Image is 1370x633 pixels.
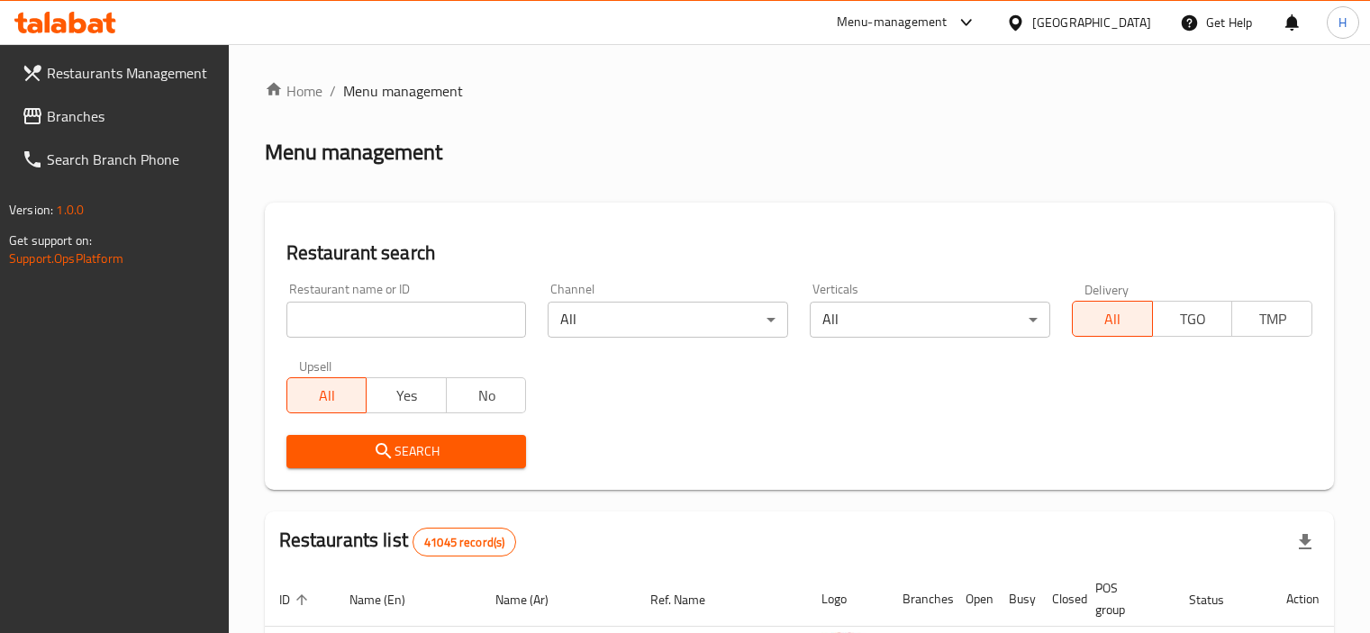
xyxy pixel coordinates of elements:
[495,589,572,610] span: Name (Ar)
[9,229,92,252] span: Get support on:
[286,435,527,468] button: Search
[9,198,53,222] span: Version:
[1032,13,1151,32] div: [GEOGRAPHIC_DATA]
[413,534,515,551] span: 41045 record(s)
[330,80,336,102] li: /
[7,138,229,181] a: Search Branch Phone
[1152,301,1233,337] button: TGO
[951,572,994,627] th: Open
[650,589,729,610] span: Ref. Name
[1080,306,1146,332] span: All
[47,149,214,170] span: Search Branch Phone
[265,138,442,167] h2: Menu management
[295,383,360,409] span: All
[7,51,229,95] a: Restaurants Management
[56,198,84,222] span: 1.0.0
[454,383,520,409] span: No
[837,12,948,33] div: Menu-management
[1038,572,1081,627] th: Closed
[1084,283,1130,295] label: Delivery
[286,377,367,413] button: All
[888,572,951,627] th: Branches
[1338,13,1347,32] span: H
[301,440,513,463] span: Search
[1095,577,1153,620] span: POS group
[349,589,429,610] span: Name (En)
[47,62,214,84] span: Restaurants Management
[446,377,527,413] button: No
[7,95,229,138] a: Branches
[366,377,447,413] button: Yes
[548,302,788,338] div: All
[343,80,463,102] span: Menu management
[1239,306,1305,332] span: TMP
[279,589,313,610] span: ID
[286,302,527,338] input: Search for restaurant name or ID..
[265,80,322,102] a: Home
[9,247,123,270] a: Support.OpsPlatform
[807,572,888,627] th: Logo
[265,80,1334,102] nav: breadcrumb
[299,359,332,372] label: Upsell
[994,572,1038,627] th: Busy
[1072,301,1153,337] button: All
[279,527,517,556] h2: Restaurants list
[1284,520,1327,564] div: Export file
[413,528,516,556] div: Total records count
[1272,572,1334,627] th: Action
[286,240,1312,267] h2: Restaurant search
[47,105,214,127] span: Branches
[810,302,1050,338] div: All
[1189,589,1248,610] span: Status
[1231,301,1312,337] button: TMP
[374,383,440,409] span: Yes
[1160,306,1226,332] span: TGO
